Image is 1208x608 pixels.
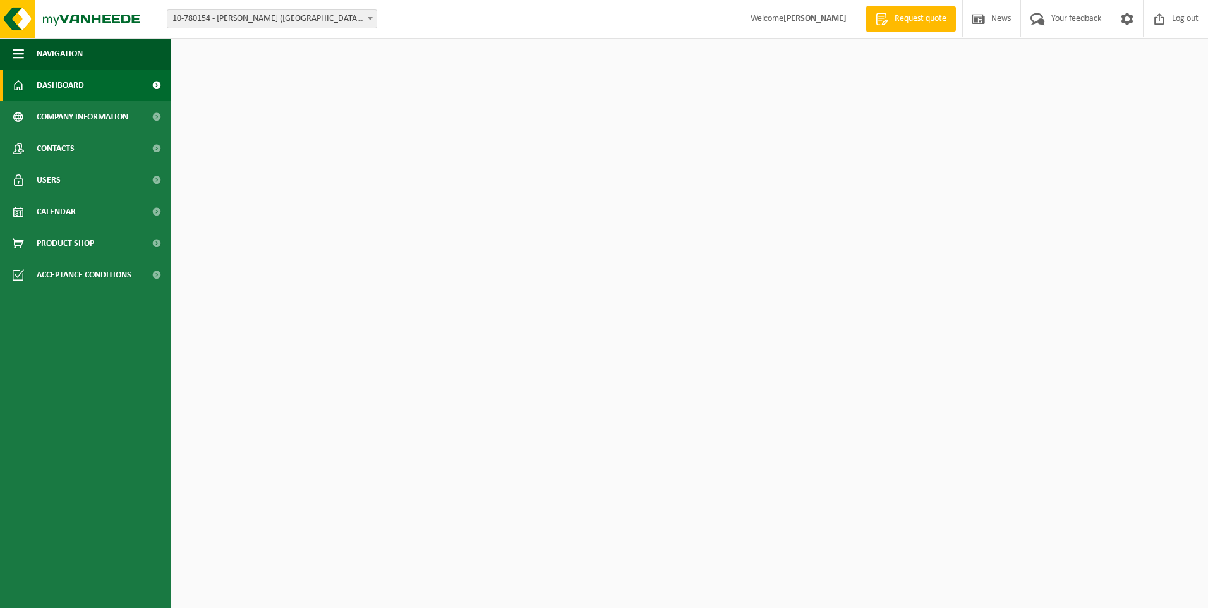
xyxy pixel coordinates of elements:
[37,164,61,196] span: Users
[37,101,128,133] span: Company information
[37,133,75,164] span: Contacts
[6,580,211,608] iframe: chat widget
[37,196,76,228] span: Calendar
[891,13,950,25] span: Request quote
[783,14,847,23] strong: [PERSON_NAME]
[167,9,377,28] span: 10-780154 - ROYAL SANDERS (BELGIUM) BV - IEPER
[37,38,83,70] span: Navigation
[37,228,94,259] span: Product Shop
[167,10,377,28] span: 10-780154 - ROYAL SANDERS (BELGIUM) BV - IEPER
[37,259,131,291] span: Acceptance conditions
[37,70,84,101] span: Dashboard
[866,6,956,32] a: Request quote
